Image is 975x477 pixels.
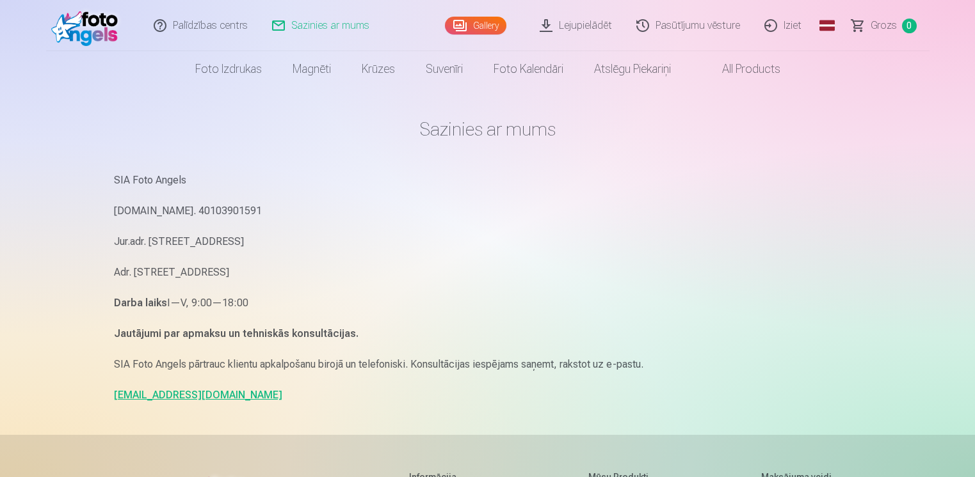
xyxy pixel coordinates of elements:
[410,51,478,87] a: Suvenīri
[114,297,167,309] strong: Darba laiks
[579,51,686,87] a: Atslēgu piekariņi
[114,263,862,281] p: Adr. [STREET_ADDRESS]
[902,19,917,33] span: 0
[686,51,796,87] a: All products
[114,118,862,141] h1: Sazinies ar mums
[114,356,862,373] p: SIA Foto Angels pārtrauc klientu apkalpošanu birojā un telefoniski. Konsultācijas iespējams saņem...
[114,233,862,251] p: Jur.adr. [STREET_ADDRESS]
[871,18,897,33] span: Grozs
[277,51,346,87] a: Magnēti
[51,5,125,46] img: /fa1
[114,389,282,401] a: [EMAIL_ADDRESS][DOMAIN_NAME]
[478,51,579,87] a: Foto kalendāri
[114,202,862,220] p: [DOMAIN_NAME]. 40103901591
[180,51,277,87] a: Foto izdrukas
[114,294,862,312] p: I—V, 9:00—18:00
[445,17,506,35] a: Gallery
[114,171,862,189] p: SIA Foto Angels
[114,327,359,340] strong: Jautājumi par apmaksu un tehniskās konsultācijas.
[346,51,410,87] a: Krūzes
